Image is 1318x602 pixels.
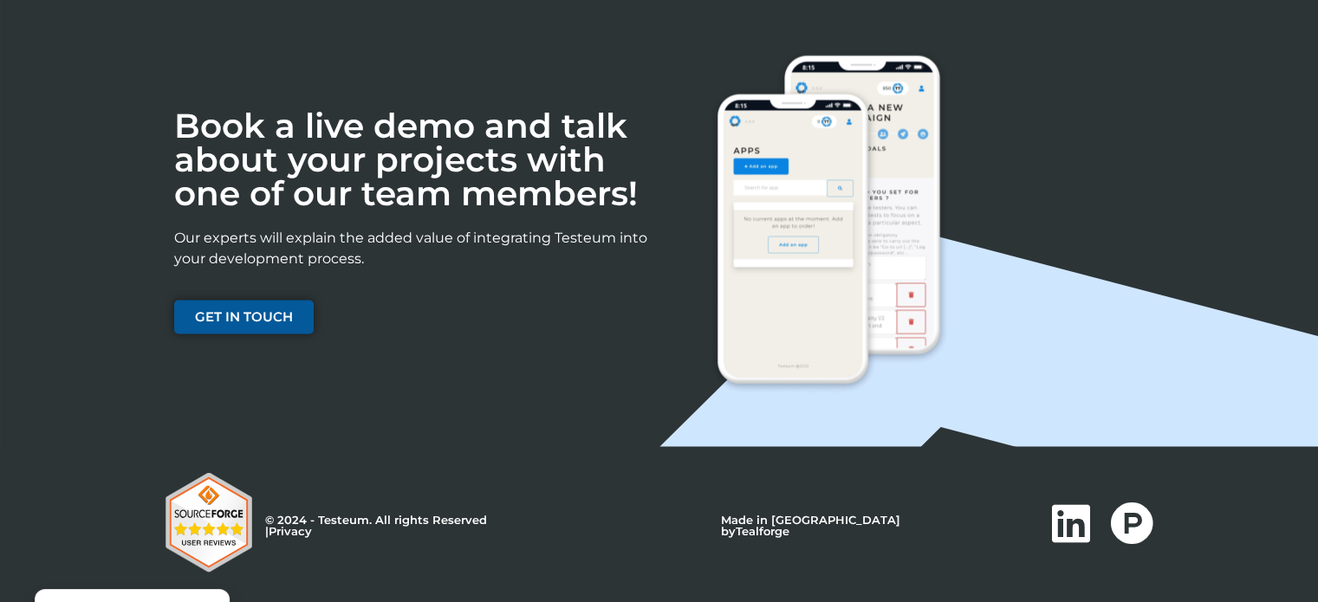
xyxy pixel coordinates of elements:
[174,228,651,269] p: Our experts will explain the added value of integrating Testeum into your development process.
[736,523,789,537] a: Tealforge
[721,514,956,536] p: Made in [GEOGRAPHIC_DATA] by
[265,514,524,536] p: © 2024 - Testeum. All rights Reserved |
[174,109,651,210] h2: Book a live demo and talk about your projects with one of our team members!
[709,48,950,394] img: Call-to-Action-Section-DeviceMockups
[174,300,314,333] a: GET IN TOUCH
[269,523,312,537] a: Privacy
[166,472,252,572] img: Testeum Reviews
[195,310,293,323] span: GET IN TOUCH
